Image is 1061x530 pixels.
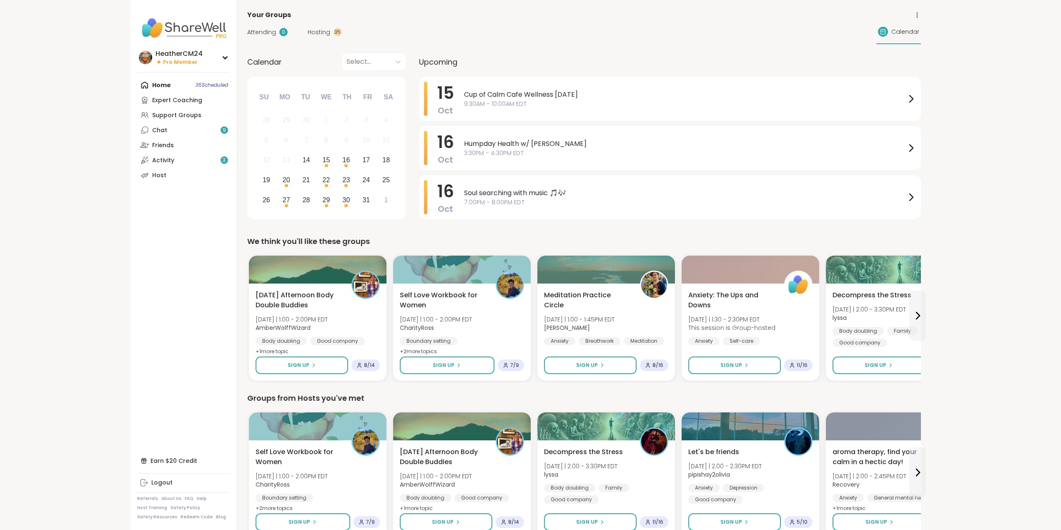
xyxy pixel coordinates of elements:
[137,496,158,502] a: Referrals
[137,93,230,108] a: Expert Coaching
[255,88,273,106] div: Su
[337,131,355,149] div: Not available Thursday, October 9th, 2025
[258,151,276,169] div: Not available Sunday, October 12th, 2025
[379,88,397,106] div: Sa
[438,105,453,116] span: Oct
[283,114,290,126] div: 29
[137,168,230,183] a: Host
[323,174,330,186] div: 22
[256,290,342,310] span: [DATE] Afternoon Body Double Buddies
[544,462,617,470] span: [DATE] | 2:00 - 3:30PM EDT
[384,114,388,126] div: 4
[688,495,743,504] div: Good company
[344,134,348,146] div: 9
[337,111,355,129] div: Not available Thursday, October 2nd, 2025
[357,191,375,209] div: Choose Friday, October 31st, 2025
[303,194,310,206] div: 28
[137,153,230,168] a: Activity3
[362,134,370,146] div: 10
[152,111,201,120] div: Support Groups
[464,139,906,149] span: Humpday Health w/ [PERSON_NAME]
[357,111,375,129] div: Not available Friday, October 3rd, 2025
[337,191,355,209] div: Choose Thursday, October 30th, 2025
[688,337,720,345] div: Anxiety
[297,111,315,129] div: Not available Tuesday, September 30th, 2025
[797,362,808,369] span: 11 / 16
[263,114,270,126] div: 28
[152,96,202,105] div: Expert Coaching
[833,494,864,502] div: Anxiety
[508,519,519,525] span: 8 / 14
[364,114,368,126] div: 3
[256,357,348,374] button: Sign Up
[544,290,631,310] span: Meditation Practice Circle
[323,194,330,206] div: 29
[464,188,906,198] span: Soul searching with music 🎵🎶
[303,174,310,186] div: 21
[137,108,230,123] a: Support Groups
[464,100,906,108] span: 9:30AM - 10:00AM EDT
[256,480,290,489] b: CharityRoss
[364,362,375,369] span: 8 / 14
[785,429,811,455] img: pipishay2olivia
[688,462,762,470] span: [DATE] | 2:00 - 2:30PM EDT
[887,327,918,335] div: Family
[343,174,350,186] div: 23
[317,191,335,209] div: Choose Wednesday, October 29th, 2025
[303,114,310,126] div: 30
[652,519,663,525] span: 11 / 16
[833,327,884,335] div: Body doubling
[161,496,181,502] a: About Us
[277,171,295,189] div: Choose Monday, October 20th, 2025
[437,180,454,203] span: 16
[400,315,472,324] span: [DATE] | 1:00 - 2:00PM EDT
[310,337,365,345] div: Good company
[377,151,395,169] div: Choose Saturday, October 18th, 2025
[264,134,268,146] div: 5
[337,151,355,169] div: Choose Thursday, October 16th, 2025
[297,151,315,169] div: Choose Tuesday, October 14th, 2025
[357,171,375,189] div: Choose Friday, October 24th, 2025
[624,337,664,345] div: Meditation
[337,171,355,189] div: Choose Thursday, October 23rd, 2025
[152,171,166,180] div: Host
[362,194,370,206] div: 31
[152,141,174,150] div: Friends
[652,362,663,369] span: 8 / 16
[247,10,291,20] span: Your Groups
[497,429,523,455] img: AmberWolffWizard
[544,495,599,504] div: Good company
[353,272,379,298] img: AmberWolffWizard
[297,191,315,209] div: Choose Tuesday, October 28th, 2025
[579,337,620,345] div: Breathwork
[152,126,167,135] div: Chat
[308,28,330,37] span: Hosting
[400,324,434,332] b: CharityRoss
[185,496,193,502] a: FAQ
[288,518,310,526] span: Sign Up
[438,203,453,215] span: Oct
[137,13,230,43] img: ShareWell Nav Logo
[797,519,808,525] span: 5 / 10
[785,272,811,298] img: ShareWell
[256,472,328,480] span: [DATE] | 1:00 - 2:00PM EDT
[510,362,519,369] span: 7 / 9
[317,88,335,106] div: We
[258,171,276,189] div: Choose Sunday, October 19th, 2025
[464,149,906,158] span: 3:30PM - 4:30PM EDT
[247,28,276,37] span: Attending
[152,156,174,165] div: Activity
[544,484,595,492] div: Body doubling
[317,111,335,129] div: Not available Wednesday, October 1st, 2025
[247,56,282,68] span: Calendar
[283,154,290,166] div: 13
[247,236,921,247] div: We think you'll like these groups
[297,131,315,149] div: Not available Tuesday, October 7th, 2025
[277,131,295,149] div: Not available Monday, October 6th, 2025
[688,470,730,479] b: pipishay2olivia
[833,357,925,374] button: Sign Up
[137,514,177,520] a: Safety Resources
[400,472,472,480] span: [DATE] | 1:00 - 2:00PM EDT
[400,447,487,467] span: [DATE] Afternoon Body Double Buddies
[720,362,742,369] span: Sign Up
